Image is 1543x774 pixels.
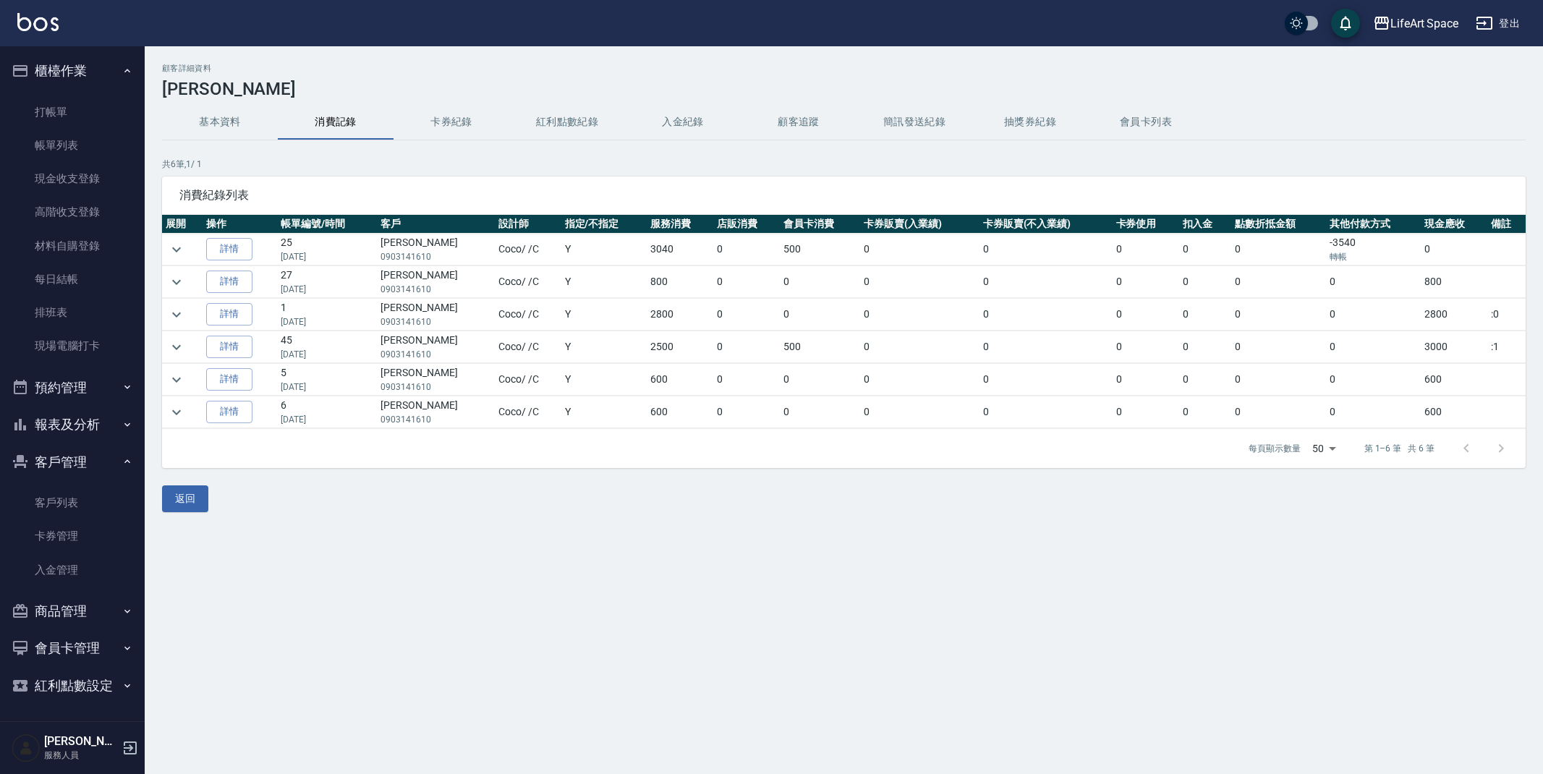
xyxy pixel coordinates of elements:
button: 櫃檯作業 [6,52,139,90]
td: 800 [1421,266,1487,298]
p: 0903141610 [381,348,491,361]
td: 0 [1231,234,1326,265]
a: 打帳單 [6,95,139,129]
td: 27 [277,266,377,298]
p: [DATE] [281,315,373,328]
td: 0 [1179,234,1231,265]
div: LifeArt Space [1390,14,1458,33]
button: 紅利點數紀錄 [509,105,625,140]
p: 0903141610 [381,315,491,328]
td: 2500 [647,331,713,363]
button: save [1331,9,1360,38]
button: 入金紀錄 [625,105,741,140]
h2: 顧客詳細資料 [162,64,1526,73]
a: 詳情 [206,303,252,326]
th: 備註 [1487,215,1526,234]
td: Y [561,266,647,298]
p: [DATE] [281,380,373,394]
td: Y [561,299,647,331]
td: 0 [1326,299,1421,331]
td: 0 [979,364,1113,396]
td: [PERSON_NAME] [377,331,495,363]
a: 詳情 [206,368,252,391]
td: 0 [1231,364,1326,396]
button: 基本資料 [162,105,278,140]
td: 0 [1231,266,1326,298]
a: 詳情 [206,336,252,358]
td: Y [561,234,647,265]
th: 點數折抵金額 [1231,215,1326,234]
img: Logo [17,13,59,31]
a: 現金收支登錄 [6,162,139,195]
th: 店販消費 [713,215,780,234]
td: 0 [1326,266,1421,298]
button: expand row [166,336,187,358]
button: 預約管理 [6,369,139,407]
td: 600 [647,364,713,396]
td: :0 [1487,299,1526,331]
a: 現場電腦打卡 [6,329,139,362]
p: 共 6 筆, 1 / 1 [162,158,1526,171]
td: 0 [1421,234,1487,265]
td: Coco / /C [495,299,561,331]
button: 客戶管理 [6,443,139,481]
th: 現金應收 [1421,215,1487,234]
td: 0 [780,266,860,298]
a: 詳情 [206,238,252,260]
td: Coco / /C [495,266,561,298]
a: 高階收支登錄 [6,195,139,229]
td: 500 [780,331,860,363]
td: 0 [1179,331,1231,363]
td: 0 [979,299,1113,331]
p: 轉帳 [1330,250,1417,263]
h5: [PERSON_NAME] [44,734,118,749]
td: 2800 [647,299,713,331]
span: 消費紀錄列表 [179,188,1508,203]
td: :1 [1487,331,1526,363]
button: 商品管理 [6,592,139,630]
td: 0 [1326,331,1421,363]
button: 簡訊發送紀錄 [856,105,972,140]
th: 設計師 [495,215,561,234]
th: 卡券販賣(不入業績) [979,215,1113,234]
td: 6 [277,396,377,428]
td: Y [561,331,647,363]
button: 顧客追蹤 [741,105,856,140]
td: Y [561,364,647,396]
p: 0903141610 [381,413,491,426]
td: 0 [1326,364,1421,396]
p: [DATE] [281,283,373,296]
td: 0 [1113,299,1179,331]
td: 0 [1113,364,1179,396]
th: 指定/不指定 [561,215,647,234]
p: 每頁顯示數量 [1249,442,1301,455]
th: 客戶 [377,215,495,234]
td: 1 [277,299,377,331]
td: 5 [277,364,377,396]
button: expand row [166,369,187,391]
p: [DATE] [281,413,373,426]
button: 抽獎券紀錄 [972,105,1088,140]
button: 登出 [1470,10,1526,37]
th: 帳單編號/時間 [277,215,377,234]
button: 會員卡列表 [1088,105,1204,140]
button: 返回 [162,485,208,512]
td: Coco / /C [495,331,561,363]
td: 800 [647,266,713,298]
th: 操作 [203,215,277,234]
a: 每日結帳 [6,263,139,296]
td: 500 [780,234,860,265]
p: [DATE] [281,250,373,263]
td: 0 [1179,266,1231,298]
th: 展開 [162,215,203,234]
td: 0 [1113,396,1179,428]
a: 詳情 [206,401,252,423]
a: 詳情 [206,271,252,293]
button: expand row [166,304,187,326]
td: 0 [860,331,979,363]
td: 0 [979,396,1113,428]
td: 0 [979,234,1113,265]
td: 0 [1326,396,1421,428]
td: 0 [860,364,979,396]
a: 排班表 [6,296,139,329]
